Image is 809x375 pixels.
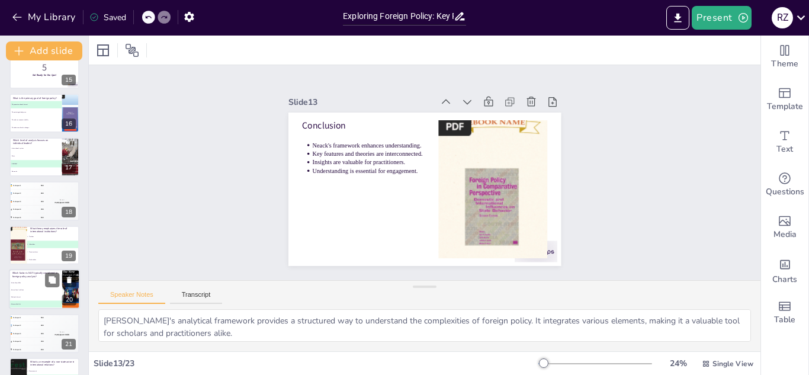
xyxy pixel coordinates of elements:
[9,137,79,177] div: 17
[328,106,434,159] p: Key features and theories are interconnected.
[772,6,793,30] button: R Z
[10,163,62,165] span: Individual
[13,184,21,186] span: Participant 1
[30,360,76,367] p: What is an example of a non-state actor in international relations?
[54,331,69,332] div: Top scorer
[54,199,69,200] div: Top scorer
[98,309,751,342] textarea: [PERSON_NAME]'s analytical framework provides a structured way to understand the complexities of ...
[773,228,797,241] span: Media
[774,313,795,326] span: Table
[62,339,76,350] div: 21
[9,49,79,88] div: 15
[761,206,808,249] div: Add images, graphics, shapes or video
[9,289,62,291] span: International relations
[9,296,10,298] span: C
[41,332,44,335] span: 300
[13,316,21,318] span: Participant 1
[10,119,11,120] span: C
[766,185,804,198] span: Questions
[666,6,689,30] button: Export to PowerPoint
[13,340,21,342] span: Participant 4
[332,98,438,151] p: Neack's framework enhances understanding.
[9,282,62,284] span: Domestic politics
[62,118,76,129] div: 16
[776,143,793,156] span: Text
[10,192,12,195] span: silver
[10,316,12,319] span: gold
[13,200,21,202] span: Participant 3
[41,216,44,219] span: 100
[45,273,59,287] button: Duplicate Slide
[6,41,82,60] button: Add slide
[771,57,798,70] span: Theme
[27,236,79,238] span: Realism
[13,96,59,100] p: What is the primary goal of foreign policy?
[10,332,12,335] span: bronze
[10,324,12,327] span: silver
[10,340,12,343] div: 4
[33,74,57,77] strong: Get Ready for the Quiz!
[54,333,69,335] div: Participant 1
[772,7,793,28] div: R Z
[170,291,223,304] button: Transcript
[62,162,76,173] div: 17
[27,243,79,245] span: Liberalism
[27,236,28,237] span: A
[13,216,21,218] span: Participant 5
[27,259,79,261] span: Nationalism
[13,193,21,194] span: Participant 2
[66,333,69,335] span: 500
[41,208,44,210] span: 200
[761,249,808,291] div: Add charts and graphs
[761,36,808,78] div: Change the overall theme
[9,282,10,284] span: A
[27,251,79,253] span: Constructivism
[9,181,79,220] div: 18
[62,207,76,217] div: 18
[10,208,12,211] div: 4
[62,251,76,261] div: 19
[9,289,10,291] span: B
[664,358,692,369] div: 24 %
[13,325,21,326] span: Participant 2
[41,200,44,203] span: 300
[326,47,463,117] div: Slide 13
[94,358,538,369] div: Slide 13 / 23
[9,303,10,305] span: D
[10,163,11,164] span: C
[10,216,12,219] div: 5
[10,184,12,187] span: gold
[772,273,797,286] span: Charts
[10,119,62,121] span: To achieve economic stability
[761,78,808,121] div: Add ready made slides
[41,316,44,319] span: 500
[98,291,165,304] button: Speaker Notes
[10,155,11,156] span: B
[41,348,44,351] span: 100
[13,139,59,145] p: Which level of analysis focuses on individual leaders?
[62,273,76,287] button: Delete Slide
[41,340,44,342] span: 200
[27,370,28,371] span: A
[13,348,21,350] span: Participant 5
[9,269,80,309] div: 20
[13,208,21,210] span: Participant 4
[54,201,69,203] div: Participant 1
[62,295,76,306] div: 20
[761,121,808,164] div: Add text boxes
[10,155,62,157] span: State
[41,192,44,194] span: 400
[62,75,76,85] div: 15
[13,61,76,74] p: 5
[27,251,28,252] span: C
[321,121,427,175] p: Understanding is essential for engagement.
[94,41,113,60] div: Layout
[27,370,79,372] span: Governments
[41,184,44,187] span: 500
[10,127,11,128] span: D
[125,43,139,57] span: Position
[343,8,454,25] input: Insert title
[9,314,79,353] div: 21
[325,114,431,167] p: Insights are valuable for practitioners.
[89,12,126,23] div: Saved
